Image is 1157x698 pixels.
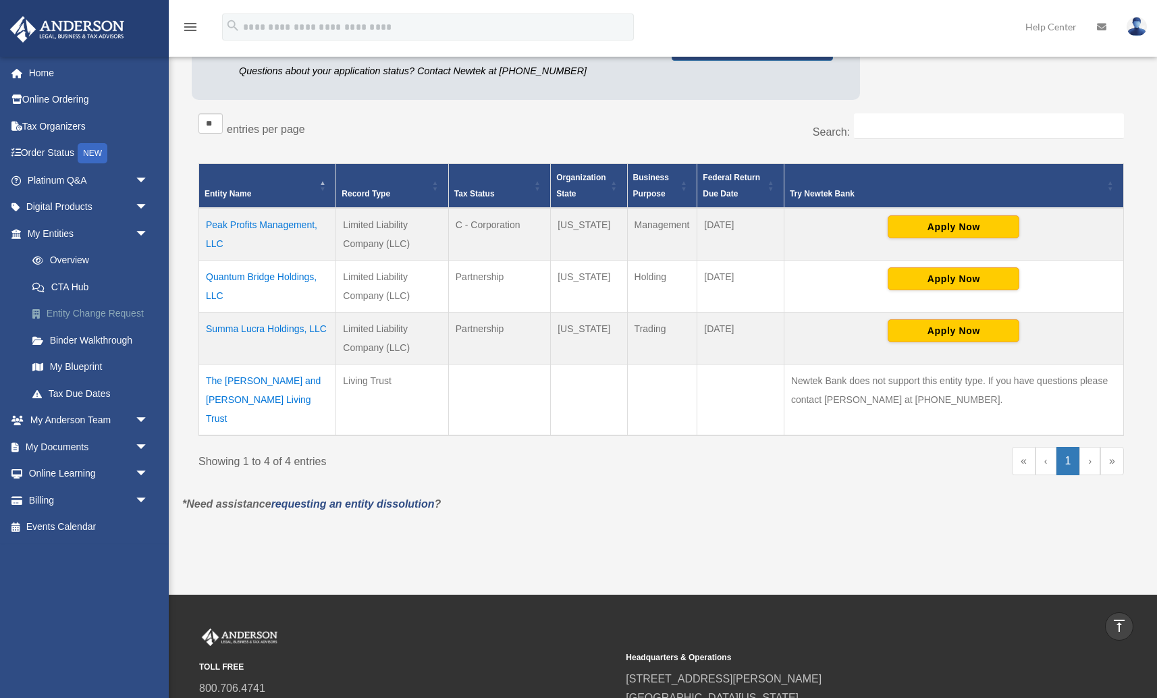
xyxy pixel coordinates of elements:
td: [DATE] [697,312,784,364]
td: Partnership [448,260,550,312]
a: Events Calendar [9,514,169,541]
a: Order StatusNEW [9,140,169,167]
a: Next [1079,447,1100,475]
td: Quantum Bridge Holdings, LLC [199,260,336,312]
td: Peak Profits Management, LLC [199,208,336,261]
span: arrow_drop_down [135,433,162,461]
a: vertical_align_top [1105,612,1133,641]
td: Trading [627,312,697,364]
a: Digital Productsarrow_drop_down [9,194,169,221]
th: Try Newtek Bank : Activate to sort [784,163,1123,208]
a: My Entitiesarrow_drop_down [9,220,169,247]
small: Headquarters & Operations [626,651,1043,665]
td: Limited Liability Company (LLC) [336,312,448,364]
a: My Blueprint [19,354,169,381]
span: Entity Name [205,189,251,198]
img: Anderson Advisors Platinum Portal [199,628,280,646]
span: Business Purpose [633,173,669,198]
a: Previous [1035,447,1056,475]
td: Living Trust [336,364,448,435]
a: requesting an entity dissolution [271,498,435,510]
th: Organization State: Activate to sort [551,163,627,208]
a: Overview [19,247,162,274]
i: menu [182,19,198,35]
button: Apply Now [888,267,1019,290]
span: Tax Status [454,189,495,198]
th: Record Type: Activate to sort [336,163,448,208]
span: arrow_drop_down [135,487,162,514]
a: Platinum Q&Aarrow_drop_down [9,167,169,194]
label: entries per page [227,124,305,135]
span: arrow_drop_down [135,460,162,488]
a: Binder Walkthrough [19,327,169,354]
a: [STREET_ADDRESS][PERSON_NAME] [626,673,822,684]
a: Last [1100,447,1124,475]
td: Partnership [448,312,550,364]
td: Holding [627,260,697,312]
td: C - Corporation [448,208,550,261]
th: Federal Return Due Date: Activate to sort [697,163,784,208]
a: Tax Due Dates [19,380,169,407]
img: Anderson Advisors Platinum Portal [6,16,128,43]
button: Apply Now [888,215,1019,238]
span: Record Type [342,189,390,198]
a: My Documentsarrow_drop_down [9,433,169,460]
a: My Anderson Teamarrow_drop_down [9,407,169,434]
span: arrow_drop_down [135,407,162,435]
a: Home [9,59,169,86]
td: Management [627,208,697,261]
td: [US_STATE] [551,208,627,261]
label: Search: [813,126,850,138]
i: vertical_align_top [1111,618,1127,634]
a: menu [182,24,198,35]
a: Online Ordering [9,86,169,113]
span: Organization State [556,173,606,198]
a: Billingarrow_drop_down [9,487,169,514]
em: *Need assistance ? [182,498,441,510]
span: Federal Return Due Date [703,173,760,198]
div: Try Newtek Bank [790,186,1103,202]
span: arrow_drop_down [135,220,162,248]
td: [DATE] [697,208,784,261]
i: search [225,18,240,33]
td: Limited Liability Company (LLC) [336,260,448,312]
span: arrow_drop_down [135,194,162,221]
td: [US_STATE] [551,260,627,312]
small: TOLL FREE [199,660,616,674]
a: 1 [1056,447,1080,475]
th: Entity Name: Activate to invert sorting [199,163,336,208]
a: Online Learningarrow_drop_down [9,460,169,487]
a: Tax Organizers [9,113,169,140]
a: First [1012,447,1035,475]
span: arrow_drop_down [135,167,162,194]
td: [US_STATE] [551,312,627,364]
td: Limited Liability Company (LLC) [336,208,448,261]
img: User Pic [1127,17,1147,36]
td: Newtek Bank does not support this entity type. If you have questions please contact [PERSON_NAME]... [784,364,1123,435]
div: Showing 1 to 4 of 4 entries [198,447,651,471]
td: The [PERSON_NAME] and [PERSON_NAME] Living Trust [199,364,336,435]
a: 800.706.4741 [199,682,265,694]
a: CTA Hub [19,273,169,300]
button: Apply Now [888,319,1019,342]
td: Summa Lucra Holdings, LLC [199,312,336,364]
p: Questions about your application status? Contact Newtek at [PHONE_NUMBER] [239,63,651,80]
td: [DATE] [697,260,784,312]
div: NEW [78,143,107,163]
th: Tax Status: Activate to sort [448,163,550,208]
th: Business Purpose: Activate to sort [627,163,697,208]
a: Entity Change Request [19,300,169,327]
